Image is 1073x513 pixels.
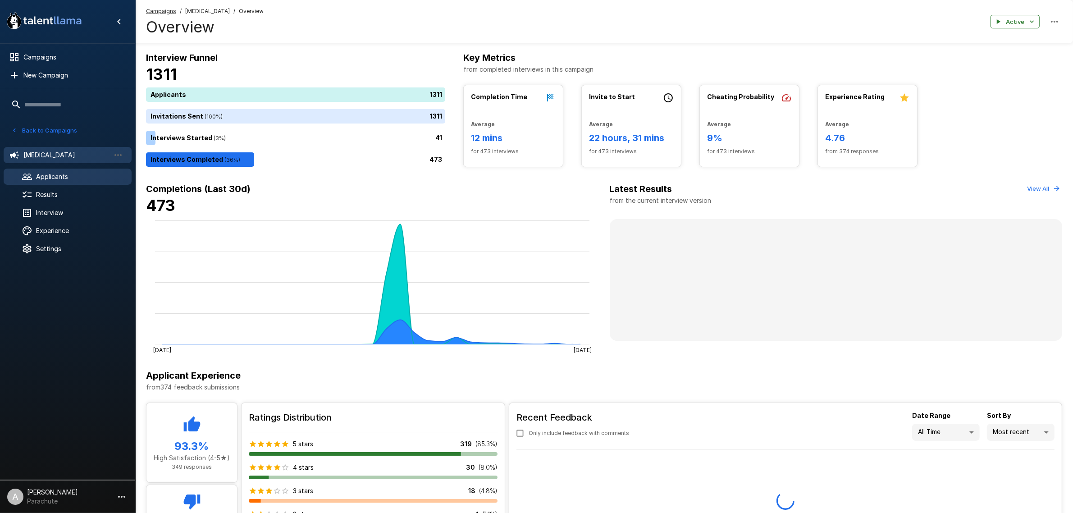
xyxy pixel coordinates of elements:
p: ( 4.8 %) [479,486,498,495]
p: ( 8.0 %) [479,463,498,472]
span: from 374 responses [825,147,910,156]
span: / [233,7,235,16]
h6: 22 hours, 31 mins [589,131,674,145]
b: Average [589,121,613,128]
b: 1311 [146,65,177,83]
span: / [180,7,182,16]
b: Completions (Last 30d) [146,183,251,194]
button: Active [991,15,1040,29]
p: from 374 feedback submissions [146,383,1062,392]
div: Most recent [987,424,1055,441]
p: 41 [435,133,442,143]
b: Experience Rating [825,93,885,101]
p: from the current interview version [610,196,712,205]
h6: Recent Feedback [516,410,636,425]
u: Campaigns [146,8,176,14]
span: for 473 interviews [589,147,674,156]
span: for 473 interviews [707,147,792,156]
p: 3 stars [293,486,313,495]
b: Key Metrics [463,52,516,63]
b: Average [825,121,849,128]
span: Only include feedback with comments [529,429,629,438]
p: 18 [468,486,475,495]
p: ( 85.3 %) [475,440,498,449]
h6: 9% [707,131,792,145]
p: from completed interviews in this campaign [463,65,1062,74]
h6: 4.76 [825,131,910,145]
b: Average [471,121,495,128]
p: 4 stars [293,463,314,472]
h5: 93.3 % [154,439,230,453]
button: View All [1025,182,1062,196]
b: Completion Time [471,93,527,101]
span: [MEDICAL_DATA] [185,7,230,16]
p: 1311 [430,90,442,100]
p: 5 stars [293,440,313,449]
b: Cheating Probability [707,93,774,101]
h6: Ratings Distribution [249,410,498,425]
tspan: [DATE] [574,346,592,353]
b: Sort By [987,412,1011,419]
b: Latest Results [610,183,672,194]
b: Invite to Start [589,93,635,101]
span: Overview [239,7,264,16]
b: 473 [146,196,175,215]
b: Interview Funnel [146,52,218,63]
span: 349 responses [172,463,212,470]
p: High Satisfaction (4-5★) [154,453,230,463]
b: Date Range [912,412,950,419]
div: All Time [912,424,980,441]
h6: 12 mins [471,131,556,145]
b: Average [707,121,731,128]
p: 473 [429,155,442,165]
p: 319 [460,440,472,449]
b: Applicant Experience [146,370,241,381]
h4: Overview [146,18,264,37]
p: 30 [466,463,475,472]
p: 1311 [430,112,442,121]
tspan: [DATE] [153,346,171,353]
span: for 473 interviews [471,147,556,156]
